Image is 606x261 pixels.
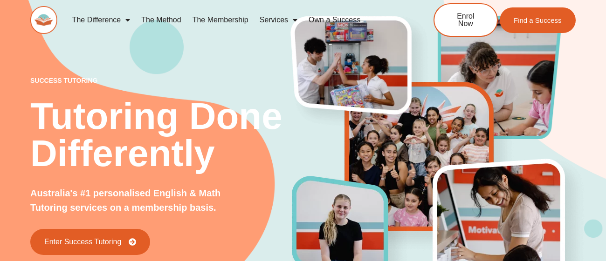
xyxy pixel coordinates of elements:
a: Enter Success Tutoring [30,229,150,255]
span: Enter Success Tutoring [44,238,121,246]
span: Enrol Now [448,13,483,27]
a: Find a Success [500,7,576,33]
a: The Membership [187,9,254,31]
h2: Tutoring Done Differently [30,98,292,172]
a: Enrol Now [434,3,498,37]
a: Services [254,9,303,31]
a: The Difference [67,9,136,31]
a: Own a Success [303,9,366,31]
p: Australia's #1 personalised English & Math Tutoring services on a membership basis. [30,186,221,215]
span: Find a Success [514,17,562,24]
nav: Menu [67,9,402,31]
a: The Method [136,9,186,31]
p: success tutoring [30,77,292,84]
